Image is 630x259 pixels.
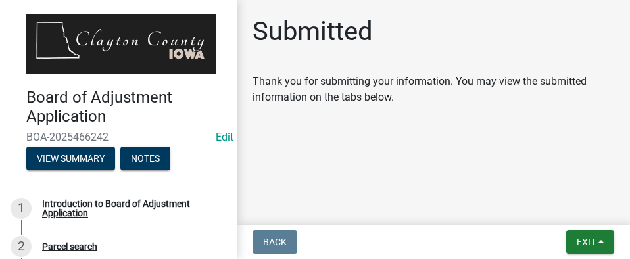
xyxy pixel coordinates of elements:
[26,154,115,165] wm-modal-confirm: Summary
[577,237,596,247] span: Exit
[11,236,32,257] div: 2
[216,131,233,143] a: Edit
[42,242,97,251] div: Parcel search
[11,198,32,219] div: 1
[253,230,297,254] button: Back
[26,14,216,74] img: Clayton County, Iowa
[26,131,210,143] span: BOA-2025466242
[253,74,614,105] div: Thank you for submitting your information. You may view the submitted information on the tabs below.
[26,88,226,126] h4: Board of Adjustment Application
[263,237,287,247] span: Back
[566,230,614,254] button: Exit
[253,16,373,47] h1: Submitted
[216,131,233,143] wm-modal-confirm: Edit Application Number
[42,199,216,218] div: Introduction to Board of Adjustment Application
[120,147,170,170] button: Notes
[120,154,170,165] wm-modal-confirm: Notes
[26,147,115,170] button: View Summary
